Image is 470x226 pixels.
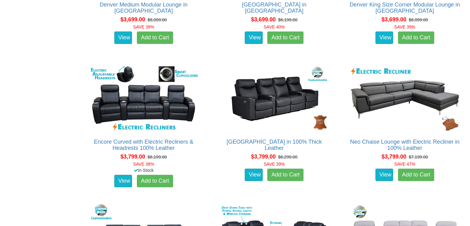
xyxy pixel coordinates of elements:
a: View [114,32,132,44]
del: $6,099.00 [148,17,167,22]
a: Encore Curved with Electric Recliners & Headrests 100% Leather [94,139,193,151]
img: Encore Curved with Electric Recliners & Headrests 100% Leather [88,64,199,133]
span: $3,699.00 [121,16,145,23]
a: View [114,175,132,187]
a: [GEOGRAPHIC_DATA] in 100% Thick Leather [227,139,322,151]
img: Neo Chaise Lounge with Electric Recliner in 100% Leather [349,64,460,133]
div: In Stock [82,167,206,173]
del: $6,199.00 [148,154,167,159]
a: Neo Chaise Lounge with Electric Recliner in 100% Leather [350,139,459,151]
span: $3,799.00 [251,154,276,160]
del: $7,199.00 [409,154,428,159]
span: $3,699.00 [382,16,406,23]
font: SAVE 39% [264,162,285,167]
a: Denver Medium Modular Lounge in [GEOGRAPHIC_DATA] [100,2,188,14]
a: Add to Cart [398,169,434,181]
a: View [245,32,263,44]
a: Add to Cart [137,175,173,187]
span: $3,799.00 [382,154,406,160]
a: View [375,32,393,44]
a: View [245,169,263,181]
span: $3,699.00 [251,16,276,23]
a: Add to Cart [267,32,303,44]
font: SAVE 38% [133,162,154,167]
font: SAVE 40% [264,24,285,29]
a: Add to Cart [137,32,173,44]
font: SAVE 39% [133,24,154,29]
img: Bond Theatre Lounge in 100% Thick Leather [218,64,330,133]
del: $6,199.00 [278,17,297,22]
a: View [375,169,393,181]
a: Denver King Size Corner Modular Lounge in [GEOGRAPHIC_DATA] [349,2,460,14]
del: $6,299.00 [278,154,297,159]
del: $6,099.00 [409,17,428,22]
a: Add to Cart [398,32,434,44]
a: Add to Cart [267,169,303,181]
font: SAVE 39% [394,24,415,29]
font: SAVE 47% [394,162,415,167]
a: [GEOGRAPHIC_DATA] in [GEOGRAPHIC_DATA] [242,2,307,14]
span: $3,799.00 [121,154,145,160]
